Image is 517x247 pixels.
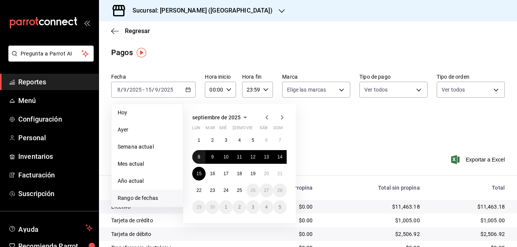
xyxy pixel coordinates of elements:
[121,87,123,93] span: /
[325,217,420,224] div: $1,005.00
[192,133,206,147] button: 1 de septiembre de 2025
[260,150,273,164] button: 13 de septiembre de 2025
[192,114,241,120] span: septiembre de 2025
[219,150,233,164] button: 10 de septiembre de 2025
[196,188,201,193] abbr: 22 de septiembre de 2025
[111,47,133,58] div: Pagos
[432,230,505,238] div: $2,506.92
[206,167,219,180] button: 16 de septiembre de 2025
[273,184,287,197] button: 28 de septiembre de 2025
[211,138,214,143] abbr: 2 de septiembre de 2025
[219,167,233,180] button: 17 de septiembre de 2025
[219,200,233,214] button: 1 de octubre de 2025
[223,171,228,176] abbr: 17 de septiembre de 2025
[252,138,254,143] abbr: 5 de septiembre de 2025
[219,125,227,133] abbr: miércoles
[278,171,282,176] abbr: 21 de septiembre de 2025
[432,203,505,211] div: $11,463.18
[437,74,505,79] label: Tipo de orden
[143,87,144,93] span: -
[137,48,146,57] button: Tooltip marker
[125,27,150,35] span: Regresar
[260,133,273,147] button: 6 de septiembre de 2025
[18,77,93,87] span: Reportes
[18,151,93,161] span: Inventarios
[223,154,228,160] abbr: 10 de septiembre de 2025
[233,150,246,164] button: 11 de septiembre de 2025
[265,204,268,210] abbr: 4 de octubre de 2025
[210,171,215,176] abbr: 16 de septiembre de 2025
[233,133,246,147] button: 4 de septiembre de 2025
[18,114,93,124] span: Configuración
[282,74,350,79] label: Marca
[18,170,93,180] span: Facturación
[225,204,227,210] abbr: 1 de octubre de 2025
[206,133,219,147] button: 2 de septiembre de 2025
[5,55,94,63] a: Pregunta a Parrot AI
[118,160,177,168] span: Mes actual
[192,184,206,197] button: 22 de septiembre de 2025
[237,188,242,193] abbr: 25 de septiembre de 2025
[206,200,219,214] button: 30 de septiembre de 2025
[111,230,250,238] div: Tarjeta de débito
[325,203,420,211] div: $11,463.18
[273,167,287,180] button: 21 de septiembre de 2025
[246,150,260,164] button: 12 de septiembre de 2025
[18,133,93,143] span: Personal
[118,109,177,117] span: Hoy
[278,188,282,193] abbr: 28 de septiembre de 2025
[219,133,233,147] button: 3 de septiembre de 2025
[246,184,260,197] button: 26 de septiembre de 2025
[264,154,269,160] abbr: 13 de septiembre de 2025
[198,138,200,143] abbr: 1 de septiembre de 2025
[364,86,388,93] span: Ver todos
[211,154,214,160] abbr: 9 de septiembre de 2025
[127,87,129,93] span: /
[246,200,260,214] button: 3 de octubre de 2025
[264,188,269,193] abbr: 27 de septiembre de 2025
[273,133,287,147] button: 7 de septiembre de 2025
[237,171,242,176] abbr: 18 de septiembre de 2025
[118,126,177,134] span: Ayer
[238,138,241,143] abbr: 4 de septiembre de 2025
[161,87,174,93] input: ----
[219,184,233,197] button: 24 de septiembre de 2025
[118,143,177,151] span: Semana actual
[242,74,273,79] label: Hora fin
[129,87,142,93] input: ----
[158,87,161,93] span: /
[246,133,260,147] button: 5 de septiembre de 2025
[18,223,83,233] span: Ayuda
[238,204,241,210] abbr: 2 de octubre de 2025
[155,87,158,93] input: --
[233,125,278,133] abbr: jueves
[8,46,94,62] button: Pregunta a Parrot AI
[206,184,219,197] button: 23 de septiembre de 2025
[145,87,152,93] input: --
[152,87,154,93] span: /
[192,150,206,164] button: 8 de septiembre de 2025
[359,74,428,79] label: Tipo de pago
[205,74,236,79] label: Hora inicio
[260,167,273,180] button: 20 de septiembre de 2025
[273,125,283,133] abbr: domingo
[196,171,201,176] abbr: 15 de septiembre de 2025
[192,167,206,180] button: 15 de septiembre de 2025
[111,217,250,224] div: Tarjeta de crédito
[252,204,254,210] abbr: 3 de octubre de 2025
[251,154,255,160] abbr: 12 de septiembre de 2025
[233,184,246,197] button: 25 de septiembre de 2025
[126,6,273,15] h3: Sucursal: [PERSON_NAME] ([GEOGRAPHIC_DATA])
[265,138,268,143] abbr: 6 de septiembre de 2025
[210,204,215,210] abbr: 30 de septiembre de 2025
[432,185,505,191] div: Total
[123,87,127,93] input: --
[210,188,215,193] abbr: 23 de septiembre de 2025
[198,154,200,160] abbr: 8 de septiembre de 2025
[273,150,287,164] button: 14 de septiembre de 2025
[260,125,268,133] abbr: sábado
[325,185,420,191] div: Total sin propina
[453,155,505,164] button: Exportar a Excel
[237,154,242,160] abbr: 11 de septiembre de 2025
